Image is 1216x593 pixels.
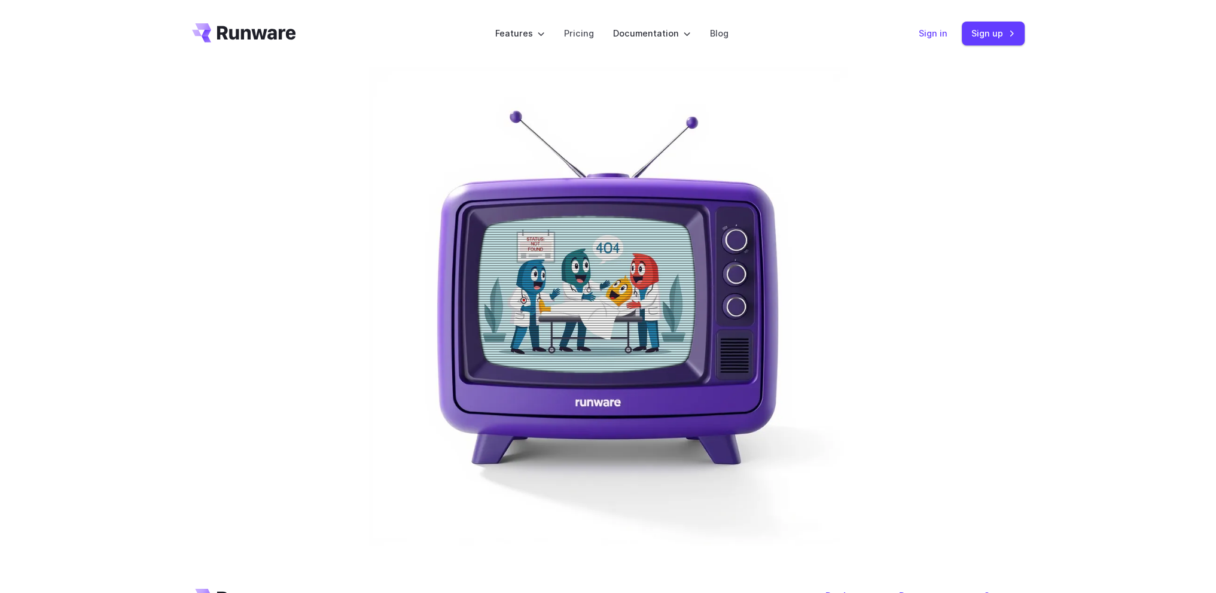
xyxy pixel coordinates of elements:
[495,26,545,40] label: Features
[564,26,594,40] a: Pricing
[369,67,848,546] img: Purple 3d television
[962,22,1025,45] a: Sign up
[613,26,691,40] label: Documentation
[192,23,296,42] a: Go to /
[919,26,947,40] a: Sign in
[710,26,729,40] a: Blog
